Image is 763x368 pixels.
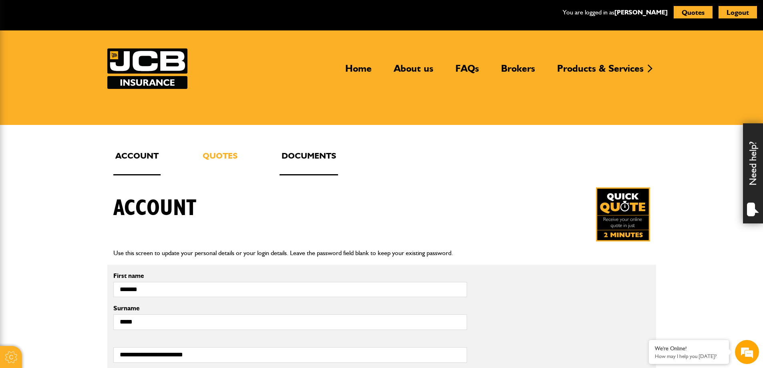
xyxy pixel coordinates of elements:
[743,123,763,223] div: Need help?
[280,149,338,175] a: Documents
[719,6,757,18] button: Logout
[655,353,723,359] p: How may I help you today?
[113,273,467,279] label: First name
[201,149,240,175] a: Quotes
[614,8,668,16] a: [PERSON_NAME]
[107,48,187,89] a: JCB Insurance Services
[563,7,668,18] p: You are logged in as
[388,62,439,81] a: About us
[113,248,650,258] p: Use this screen to update your personal details or your login details. Leave the password field b...
[113,149,161,175] a: Account
[113,305,467,312] label: Surname
[655,345,723,352] div: We're Online!
[674,6,713,18] button: Quotes
[551,62,650,81] a: Products & Services
[107,48,187,89] img: JCB Insurance Services logo
[339,62,378,81] a: Home
[596,187,650,241] a: Get your insurance quote in just 2-minutes
[495,62,541,81] a: Brokers
[449,62,485,81] a: FAQs
[596,187,650,241] img: Quick Quote
[113,195,196,222] h1: Account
